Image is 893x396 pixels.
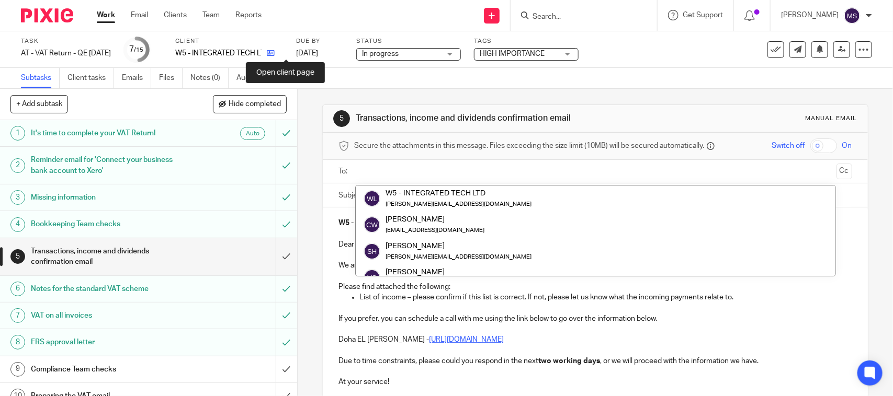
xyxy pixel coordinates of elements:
button: Cc [837,164,852,179]
div: Auto [240,127,265,140]
h1: Reminder email for 'Connect your business bank account to Xero' [31,152,187,179]
label: Status [356,37,461,45]
span: Switch off [772,141,805,151]
strong: W5 - INTEGRATED TECH LTD [338,219,436,227]
h1: VAT on all invoices [31,308,187,323]
p: W5 - INTEGRATED TECH LTD [175,48,262,59]
div: 4 [10,217,25,232]
h1: Missing information [31,190,187,205]
img: svg%3E [844,7,861,24]
a: Audit logs [236,68,277,88]
div: [PERSON_NAME] [386,267,579,277]
div: AT - VAT Return - QE 30-09-2025 [21,48,111,59]
a: [URL][DOMAIN_NAME] [429,336,504,343]
span: [DATE] [296,50,318,57]
label: Due by [296,37,343,45]
img: svg%3E [364,243,380,260]
h1: Bookkeeping Team checks [31,216,187,232]
a: Files [159,68,183,88]
p: At your service! [338,377,852,387]
div: AT - VAT Return - QE [DATE] [21,48,111,59]
div: W5 - INTEGRATED TECH LTD [386,188,532,199]
div: 2 [10,158,25,173]
small: [EMAIL_ADDRESS][DOMAIN_NAME] [386,227,484,233]
small: [PERSON_NAME][EMAIL_ADDRESS][DOMAIN_NAME] [386,201,532,207]
span: In progress [362,50,399,57]
div: 9 [10,362,25,377]
div: 5 [10,249,25,264]
p: List of income – please confirm if this list is correct. If not, please let us know what the inco... [359,292,852,302]
span: Secure the attachments in this message. Files exceeding the size limit (10MB) will be secured aut... [354,141,704,151]
a: Team [202,10,220,20]
small: /15 [134,47,144,53]
div: 3 [10,190,25,205]
div: 6 [10,282,25,296]
span: On [842,141,852,151]
p: [PERSON_NAME] [781,10,839,20]
label: Client [175,37,283,45]
label: Task [21,37,111,45]
a: Emails [122,68,151,88]
button: Hide completed [213,95,287,113]
div: 7 [10,308,25,323]
img: svg%3E [364,190,380,207]
div: [PERSON_NAME] [386,240,532,251]
a: Subtasks [21,68,60,88]
div: 8 [10,335,25,350]
p: Dear [PERSON_NAME], [338,239,852,250]
img: svg%3E [364,269,380,286]
a: Notes (0) [190,68,229,88]
label: Subject: [338,190,366,201]
a: Clients [164,10,187,20]
button: + Add subtask [10,95,68,113]
p: If you prefer, you can schedule a call with me using the link below to go over the information be... [338,313,852,324]
img: svg%3E [364,216,380,233]
a: Client tasks [67,68,114,88]
a: Email [131,10,148,20]
div: 7 [130,43,144,55]
span: HIGH IMPORTANCE [480,50,545,57]
a: Work [97,10,115,20]
p: We are in the middle of completing your VAT Return and require further clarification. [338,260,852,271]
a: Reports [235,10,262,20]
h1: Transactions, income and dividends confirmation email [31,243,187,270]
p: Please find attached the following: [338,282,852,292]
p: Doha EL [PERSON_NAME] - [338,334,852,345]
div: 1 [10,126,25,141]
h1: Compliance Team checks [31,362,187,377]
p: Due to time constraints, please could you respond in the next , or we will proceed with the infor... [338,356,852,366]
div: [PERSON_NAME] [386,214,484,225]
div: 5 [333,110,350,127]
small: [PERSON_NAME][EMAIL_ADDRESS][DOMAIN_NAME] [386,254,532,260]
input: Search [532,13,626,22]
h1: It's time to complete your VAT Return! [31,125,187,141]
div: Manual email [806,114,857,123]
label: Tags [474,37,579,45]
strong: two working days [538,357,600,365]
label: To: [338,166,350,177]
img: Pixie [21,8,73,22]
h1: Transactions, income and dividends confirmation email [356,113,618,124]
h1: FRS approval letter [31,334,187,350]
span: Hide completed [229,100,281,109]
span: Get Support [683,11,723,19]
h1: Notes for the standard VAT scheme [31,281,187,297]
